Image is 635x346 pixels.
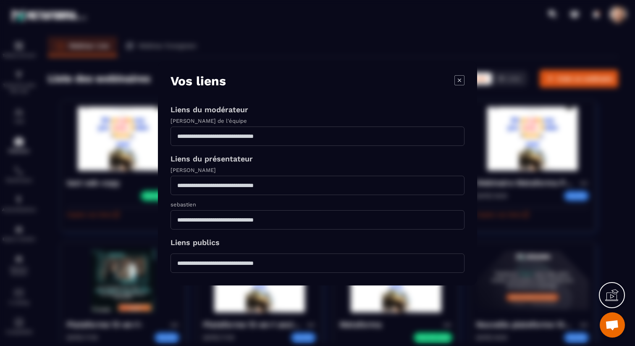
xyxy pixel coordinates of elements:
[171,167,216,173] label: [PERSON_NAME]
[171,238,464,247] p: Liens publics
[171,201,196,208] label: sebastien
[171,74,226,88] p: Vos liens
[171,105,464,114] p: Liens du modérateur
[600,312,625,338] a: Ouvrir le chat
[171,154,464,163] p: Liens du présentateur
[171,118,247,124] label: [PERSON_NAME] de l'équipe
